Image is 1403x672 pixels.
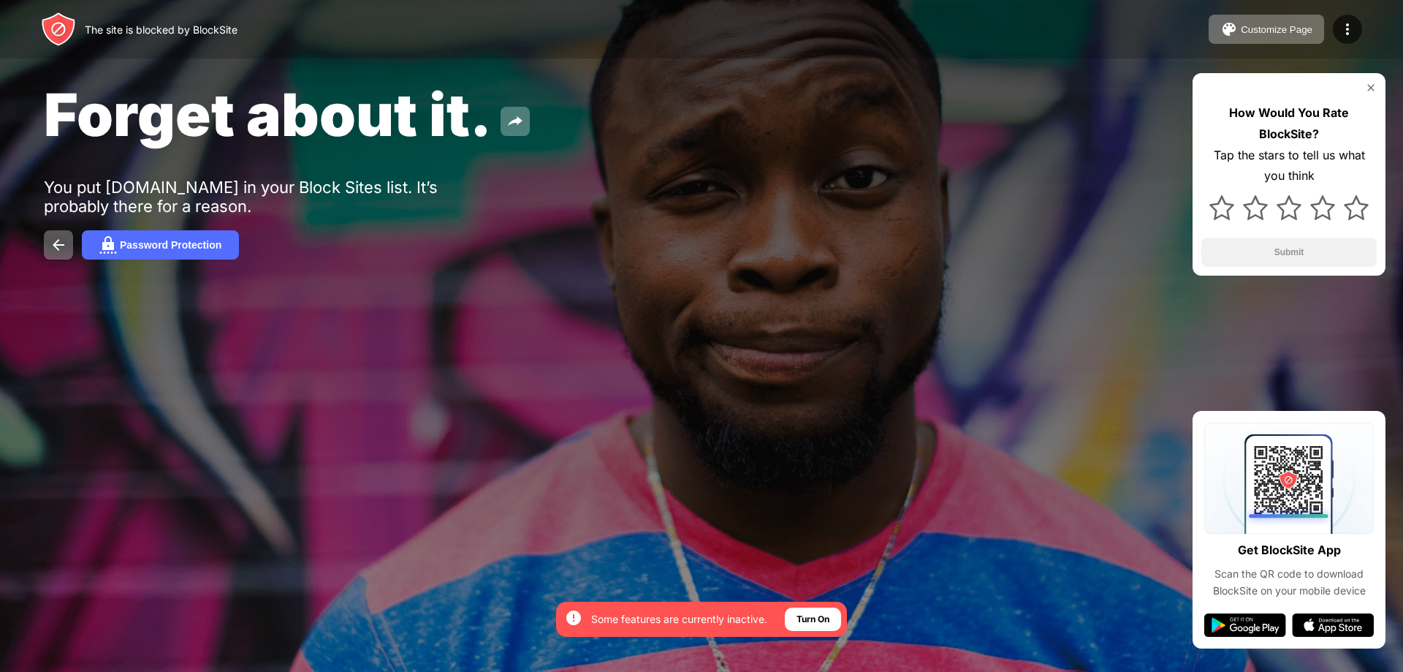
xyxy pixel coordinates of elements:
[1209,15,1324,44] button: Customize Page
[82,230,239,260] button: Password Protection
[1365,82,1377,94] img: rate-us-close.svg
[1241,24,1312,35] div: Customize Page
[1277,195,1301,220] img: star.svg
[1243,195,1268,220] img: star.svg
[1204,423,1374,534] img: qrcode.svg
[1201,102,1377,145] div: How Would You Rate BlockSite?
[44,79,492,150] span: Forget about it.
[1209,195,1234,220] img: star.svg
[44,178,495,216] div: You put [DOMAIN_NAME] in your Block Sites list. It’s probably there for a reason.
[1238,540,1341,561] div: Get BlockSite App
[591,612,767,627] div: Some features are currently inactive.
[1344,195,1369,220] img: star.svg
[1201,238,1377,267] button: Submit
[50,236,67,254] img: back.svg
[1204,614,1286,637] img: google-play.svg
[1204,566,1374,599] div: Scan the QR code to download BlockSite on your mobile device
[1310,195,1335,220] img: star.svg
[1220,20,1238,38] img: pallet.svg
[99,236,117,254] img: password.svg
[120,239,221,251] div: Password Protection
[565,609,582,627] img: error-circle-white.svg
[506,113,524,130] img: share.svg
[41,12,76,47] img: header-logo.svg
[1201,145,1377,187] div: Tap the stars to tell us what you think
[85,23,237,36] div: The site is blocked by BlockSite
[44,488,389,655] iframe: Banner
[796,612,829,627] div: Turn On
[1292,614,1374,637] img: app-store.svg
[1339,20,1356,38] img: menu-icon.svg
